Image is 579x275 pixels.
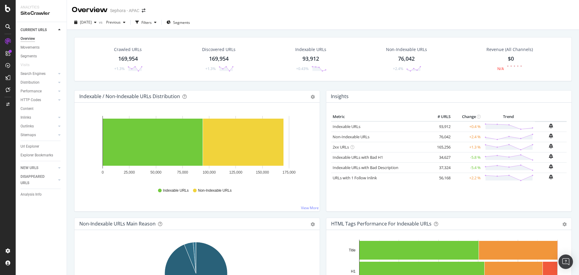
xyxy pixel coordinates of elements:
div: Indexable URLs [295,46,326,53]
td: 76,042 [428,132,452,142]
div: N/A [497,66,504,71]
div: Outlinks [21,123,34,130]
td: 37,324 [428,162,452,173]
a: Inlinks [21,114,56,121]
a: Outlinks [21,123,56,130]
div: Analytics [21,5,62,10]
a: URLs with 1 Follow Inlink [333,175,377,181]
div: DISAPPEARED URLS [21,174,51,186]
td: +0.4 % [452,121,482,132]
div: Segments [21,53,37,59]
a: Search Engines [21,71,56,77]
a: CURRENT URLS [21,27,56,33]
div: HTML Tags Performance for Indexable URLs [331,221,432,227]
a: Visits [21,62,36,68]
div: bell-plus [549,174,553,179]
div: Non-Indexable URLs Main Reason [79,221,156,227]
a: Indexable URLs with Bad H1 [333,155,383,160]
div: 93,912 [302,55,319,63]
a: Url Explorer [21,143,62,150]
div: gear [311,222,315,226]
h4: Insights [331,92,349,101]
button: Previous [104,18,128,27]
td: -5.4 % [452,162,482,173]
a: Distribution [21,79,56,86]
td: +2.2 % [452,173,482,183]
text: H1 [351,269,356,273]
div: 169,954 [118,55,138,63]
div: gear [311,95,315,99]
div: Filters [141,20,152,25]
div: HTTP Codes [21,97,41,103]
div: Open Intercom Messenger [558,254,573,269]
td: +2.4 % [452,132,482,142]
div: Distribution [21,79,40,86]
text: 125,000 [229,170,242,174]
div: bell-plus [549,164,553,169]
a: HTTP Codes [21,97,56,103]
td: 56,168 [428,173,452,183]
div: Inlinks [21,114,31,121]
div: bell-plus [549,133,553,138]
div: +2.4% [393,66,403,71]
button: Segments [164,18,192,27]
a: Sitemaps [21,132,56,138]
text: 50,000 [150,170,162,174]
div: Explorer Bookmarks [21,152,53,158]
div: +1.3% [205,66,216,71]
div: Crawled URLs [114,46,142,53]
div: Url Explorer [21,143,39,150]
td: 34,627 [428,152,452,162]
th: # URLS [428,112,452,121]
a: NEW URLS [21,165,56,171]
a: Analysis Info [21,191,62,198]
div: Content [21,106,33,112]
div: Discovered URLs [202,46,236,53]
span: Non-Indexable URLs [198,188,231,193]
a: Non-Indexable URLs [333,134,369,139]
span: Revenue (All Channels) [486,46,533,53]
div: Overview [21,36,35,42]
a: Content [21,106,62,112]
td: 165,256 [428,142,452,152]
div: +0.43% [296,66,308,71]
a: Segments [21,53,62,59]
div: gear [562,222,567,226]
text: 75,000 [177,170,188,174]
span: vs [99,20,104,25]
a: Overview [21,36,62,42]
th: Trend [482,112,535,121]
div: Sephora - APAC [110,8,139,14]
div: 169,954 [209,55,229,63]
text: 175,000 [283,170,296,174]
a: Explorer Bookmarks [21,152,62,158]
div: Search Engines [21,71,46,77]
div: bell-plus [549,123,553,128]
div: SiteCrawler [21,10,62,17]
a: View More [301,205,319,210]
a: Movements [21,44,62,51]
td: 93,912 [428,121,452,132]
td: -5.8 % [452,152,482,162]
span: Indexable URLs [163,188,188,193]
div: Non-Indexable URLs [386,46,427,53]
a: 2xx URLs [333,144,349,150]
div: Sitemaps [21,132,36,138]
div: A chart. [79,112,313,182]
div: bell-plus [549,154,553,159]
a: Indexable URLs [333,124,360,129]
div: Performance [21,88,42,94]
span: Previous [104,20,121,25]
div: Movements [21,44,40,51]
div: Indexable / Non-Indexable URLs Distribution [79,93,180,99]
button: [DATE] [72,18,99,27]
div: NEW URLS [21,165,38,171]
span: $0 [508,55,514,62]
div: bell-plus [549,144,553,149]
div: Overview [72,5,108,15]
div: 76,042 [398,55,415,63]
div: CURRENT URLS [21,27,47,33]
text: Title [349,248,356,252]
button: Filters [133,18,159,27]
span: Segments [173,20,190,25]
